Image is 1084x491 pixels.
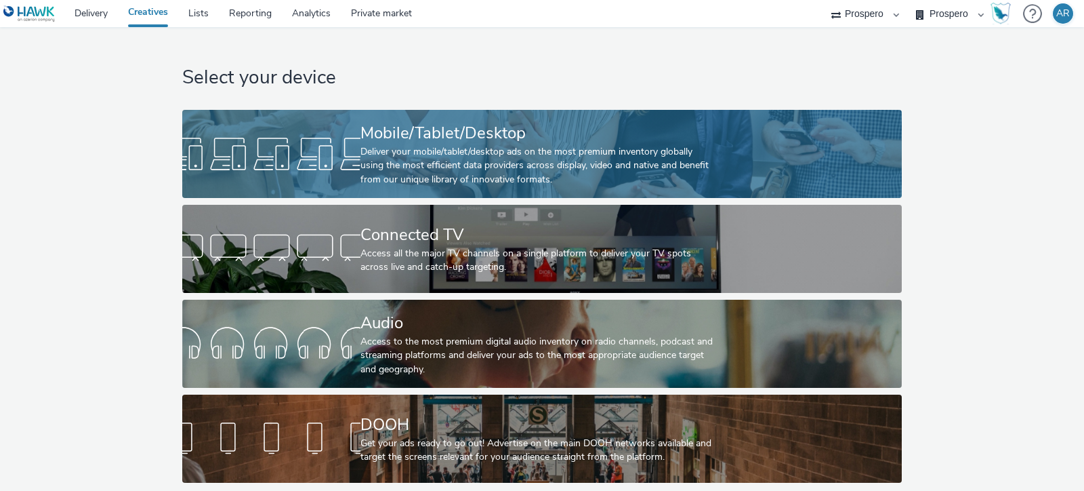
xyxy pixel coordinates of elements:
[360,311,717,335] div: Audio
[360,223,717,247] div: Connected TV
[182,110,902,198] a: Mobile/Tablet/DesktopDeliver your mobile/tablet/desktop ads on the most premium inventory globall...
[991,3,1016,24] a: Hawk Academy
[991,3,1011,24] img: Hawk Academy
[360,247,717,275] div: Access all the major TV channels on a single platform to deliver your TV spots across live and ca...
[360,335,717,376] div: Access to the most premium digital audio inventory on radio channels, podcast and streaming platf...
[360,145,717,186] div: Deliver your mobile/tablet/desktop ads on the most premium inventory globally using the most effi...
[182,65,902,91] h1: Select your device
[360,413,717,437] div: DOOH
[1056,3,1070,24] div: AR
[360,121,717,145] div: Mobile/Tablet/Desktop
[3,5,56,22] img: undefined Logo
[182,205,902,293] a: Connected TVAccess all the major TV channels on a single platform to deliver your TV spots across...
[360,437,717,465] div: Get your ads ready to go out! Advertise on the main DOOH networks available and target the screen...
[182,300,902,388] a: AudioAccess to the most premium digital audio inventory on radio channels, podcast and streaming ...
[182,395,902,483] a: DOOHGet your ads ready to go out! Advertise on the main DOOH networks available and target the sc...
